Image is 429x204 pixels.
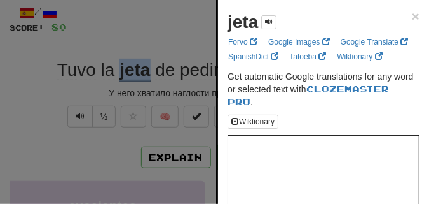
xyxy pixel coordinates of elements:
a: Google Images [264,35,334,49]
a: Google Translate [337,35,412,49]
p: Get automatic Google translations for any word or selected text with . [228,70,419,108]
button: Wiktionary [228,115,278,129]
a: Clozemaster Pro [228,84,389,107]
strong: jeta [228,12,258,32]
span: × [412,9,419,24]
a: SpanishDict [224,50,282,64]
button: Close [412,10,419,23]
a: Tatoeba [285,50,330,64]
a: Forvo [224,35,261,49]
a: Wiktionary [333,50,386,64]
